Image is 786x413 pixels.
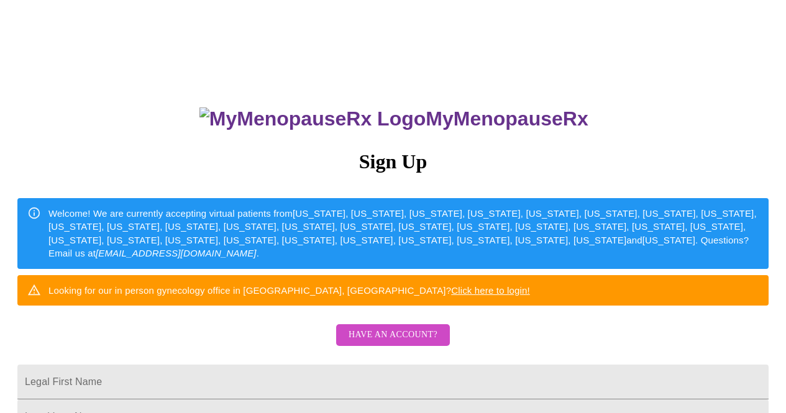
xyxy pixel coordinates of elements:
div: Welcome! We are currently accepting virtual patients from [US_STATE], [US_STATE], [US_STATE], [US... [48,202,759,265]
em: [EMAIL_ADDRESS][DOMAIN_NAME] [96,248,257,258]
button: Have an account? [336,324,450,346]
a: Have an account? [333,338,453,348]
h3: MyMenopauseRx [19,107,769,130]
img: MyMenopauseRx Logo [199,107,426,130]
div: Looking for our in person gynecology office in [GEOGRAPHIC_DATA], [GEOGRAPHIC_DATA]? [48,279,530,302]
h3: Sign Up [17,150,769,173]
a: Click here to login! [451,285,530,296]
span: Have an account? [349,327,437,343]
